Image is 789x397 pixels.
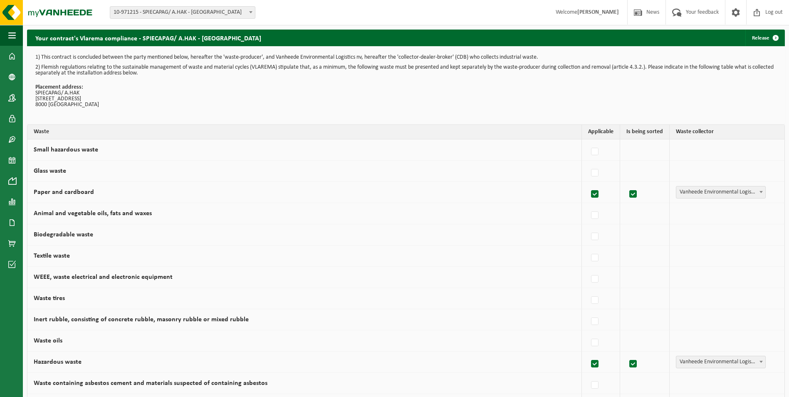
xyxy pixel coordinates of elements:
label: Small hazardous waste [34,146,98,153]
th: Waste [27,125,582,139]
label: Textile waste [34,253,70,259]
span: Vanheede Environmental Logistics [676,356,765,368]
span: Vanheede Environmental Logistics [676,186,766,198]
span: Vanheede Environmental Logistics [676,356,766,368]
p: 1) This contract is concluded between the party mentioned below, hereafter the 'waste-producer', ... [35,55,777,60]
span: 10-971215 - SPIECAPAG/ A.HAK - BRUGGE [110,6,255,19]
label: Paper and cardboard [34,189,94,196]
label: Waste tires [34,295,65,302]
strong: [PERSON_NAME] [577,9,619,15]
a: Release [745,30,784,46]
span: Vanheede Environmental Logistics [676,186,765,198]
label: Biodegradable waste [34,231,93,238]
p: SPIECAPAG/ A.HAK [STREET_ADDRESS] 8000 [GEOGRAPHIC_DATA] [35,84,777,108]
label: Hazardous waste [34,359,82,365]
h2: Your contract's Vlarema compliance - SPIECAPAG/ A.HAK - [GEOGRAPHIC_DATA] [27,30,270,46]
p: 2) Flemish regulations relating to the sustainable management of waste and material cycles (VLARE... [35,65,777,76]
label: Glass waste [34,168,66,174]
label: WEEE, waste electrical and electronic equipment [34,274,173,280]
label: Animal and vegetable oils, fats and waxes [34,210,152,217]
span: 10-971215 - SPIECAPAG/ A.HAK - BRUGGE [110,7,255,18]
label: Inert rubble, consisting of concrete rubble, masonry rubble or mixed rubble [34,316,249,323]
th: Is being sorted [620,125,670,139]
th: Applicable [582,125,620,139]
strong: Placement address: [35,84,83,90]
th: Waste collector [670,125,784,139]
label: Waste containing asbestos cement and materials suspected of containing asbestos [34,380,267,387]
label: Waste oils [34,337,62,344]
